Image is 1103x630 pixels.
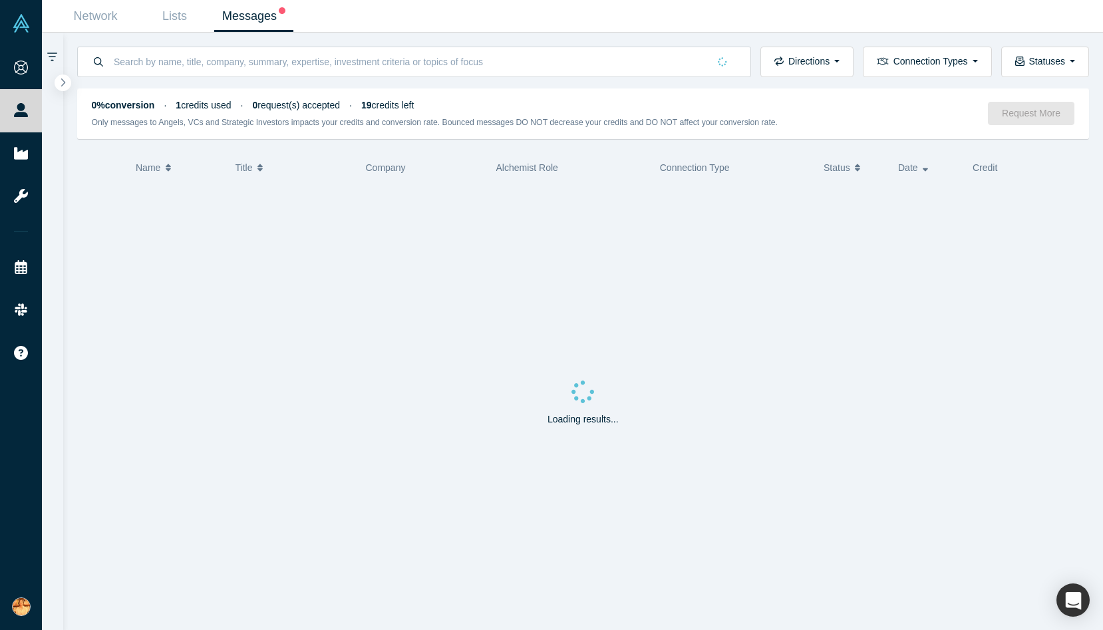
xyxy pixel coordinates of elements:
span: Credit [973,162,997,173]
span: · [241,100,243,110]
a: Messages [214,1,293,32]
strong: 0 [253,100,258,110]
strong: 1 [176,100,181,110]
button: Connection Types [863,47,991,77]
span: Connection Type [660,162,730,173]
span: request(s) accepted [253,100,341,110]
img: Sumina Koiso's Account [12,597,31,616]
p: Loading results... [548,412,619,426]
span: Name [136,154,160,182]
span: · [164,100,166,110]
img: Alchemist Vault Logo [12,14,31,33]
button: Status [824,154,884,182]
small: Only messages to Angels, VCs and Strategic Investors impacts your credits and conversion rate. Bo... [92,118,778,127]
button: Title [236,154,352,182]
span: Company [366,162,406,173]
a: Network [56,1,135,32]
a: Lists [135,1,214,32]
button: Date [898,154,959,182]
span: Date [898,154,918,182]
span: credits left [361,100,414,110]
button: Name [136,154,222,182]
input: Search by name, title, company, summary, expertise, investment criteria or topics of focus [112,46,709,77]
span: credits used [176,100,231,110]
strong: 19 [361,100,372,110]
span: · [349,100,352,110]
span: Alchemist Role [496,162,558,173]
button: Directions [760,47,854,77]
span: Title [236,154,253,182]
strong: 0% conversion [92,100,155,110]
button: Statuses [1001,47,1089,77]
span: Status [824,154,850,182]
